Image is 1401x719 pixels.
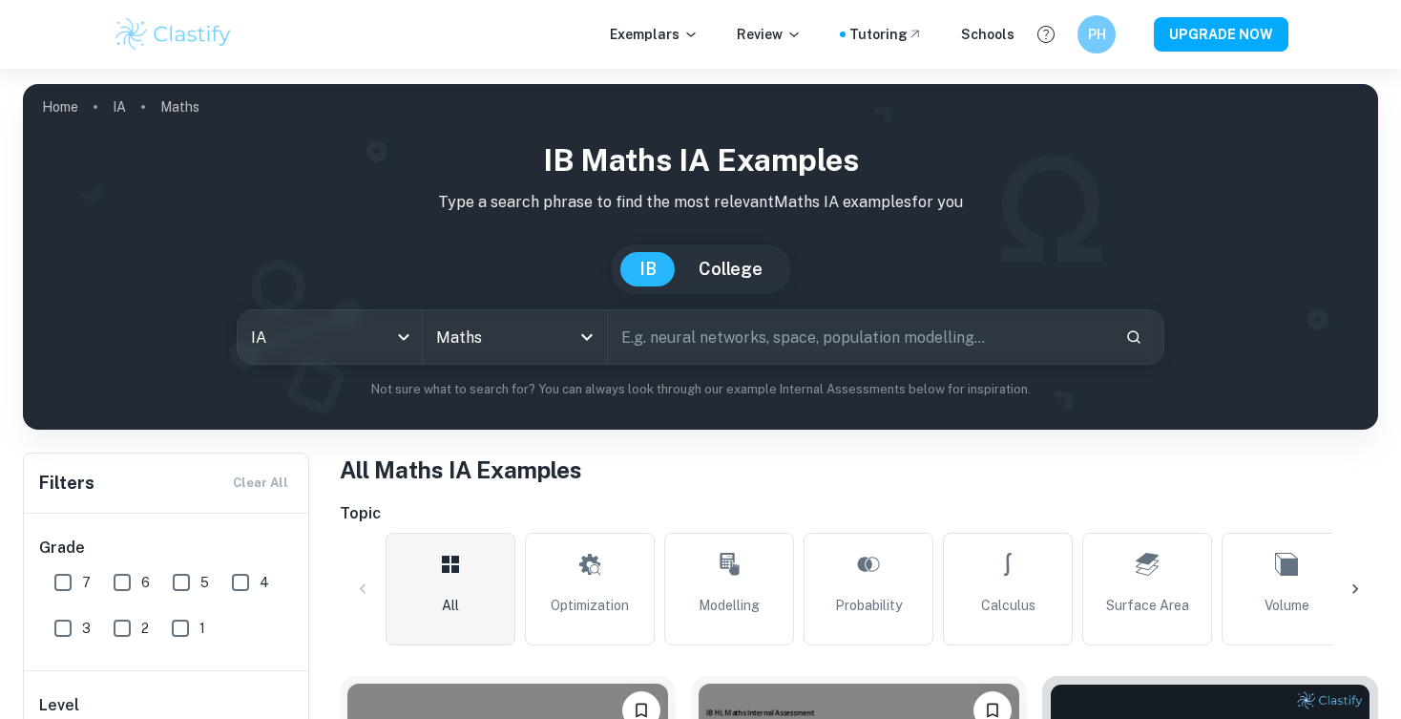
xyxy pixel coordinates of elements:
h6: PH [1086,24,1108,45]
span: 5 [200,572,209,593]
a: IA [113,94,126,120]
span: Modelling [699,595,760,616]
span: 1 [199,618,205,639]
span: 7 [82,572,91,593]
h6: Filters [39,470,94,497]
p: Exemplars [610,24,699,45]
p: Not sure what to search for? You can always look through our example Internal Assessments below f... [38,380,1363,399]
button: Help and Feedback [1030,18,1062,51]
h1: All Maths IA Examples [340,453,1378,487]
span: 2 [141,618,149,639]
h6: Grade [39,537,295,560]
button: PH [1077,15,1116,53]
span: 3 [82,618,91,639]
h6: Topic [340,502,1378,525]
span: Optimization [551,595,629,616]
button: College [680,252,782,286]
div: IA [238,310,422,364]
p: Review [737,24,802,45]
span: Volume [1265,595,1309,616]
span: Probability [835,595,902,616]
span: 4 [260,572,269,593]
button: IB [620,252,676,286]
span: Surface Area [1106,595,1189,616]
input: E.g. neural networks, space, population modelling... [608,310,1110,364]
p: Type a search phrase to find the most relevant Maths IA examples for you [38,191,1363,214]
a: Tutoring [849,24,923,45]
a: Schools [961,24,1014,45]
a: Home [42,94,78,120]
button: UPGRADE NOW [1154,17,1288,52]
span: All [442,595,459,616]
img: profile cover [23,84,1378,430]
span: Calculus [981,595,1035,616]
button: Search [1118,321,1150,353]
h6: Level [39,694,295,717]
h1: IB Maths IA examples [38,137,1363,183]
button: Open [574,324,600,350]
span: 6 [141,572,150,593]
p: Maths [160,96,199,117]
img: Clastify logo [113,15,234,53]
